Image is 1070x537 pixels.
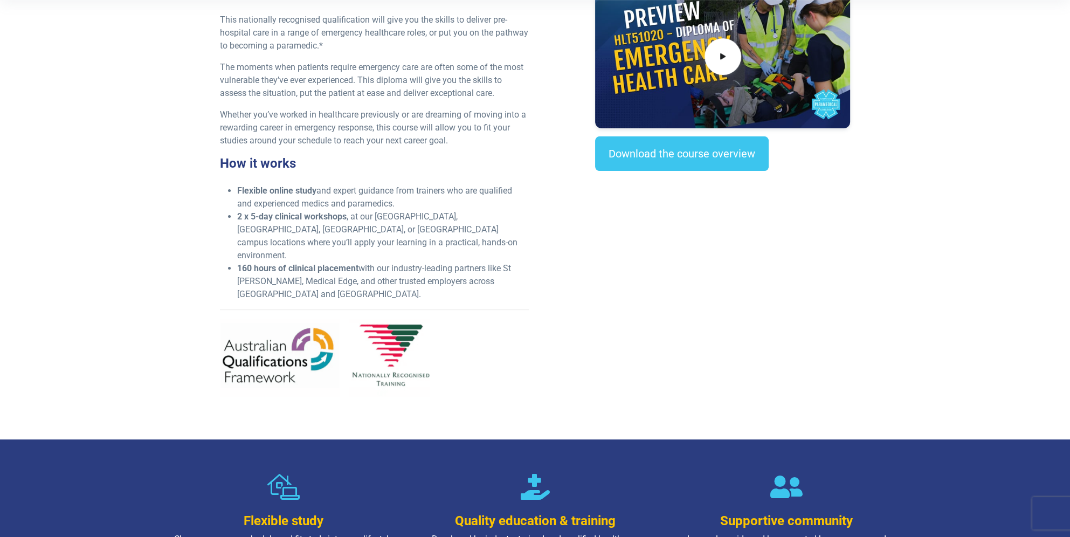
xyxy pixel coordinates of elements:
h3: Quality education & training [424,513,646,529]
p: This nationally recognised qualification will give you the skills to deliver pre-hospital care in... [220,13,529,52]
h3: Supportive community [676,513,898,529]
h3: Flexible study [173,513,395,529]
strong: Flexible online study [237,185,316,196]
h3: How it works [220,156,529,171]
strong: 160 hours of clinical placement [237,263,358,273]
li: with our industry-leading partners like St [PERSON_NAME], Medical Edge, and other trusted employe... [237,262,529,301]
li: , at our [GEOGRAPHIC_DATA], [GEOGRAPHIC_DATA], [GEOGRAPHIC_DATA], or [GEOGRAPHIC_DATA] campus loc... [237,210,529,262]
iframe: EmbedSocial Universal Widget [595,192,850,248]
p: Whether you’ve worked in healthcare previously or are dreaming of moving into a rewarding career ... [220,108,529,147]
p: The moments when patients require emergency care are often some of the most vulnerable they’ve ev... [220,61,529,100]
a: Download the course overview [595,136,769,171]
strong: 2 x 5-day clinical workshops [237,211,347,222]
li: and expert guidance from trainers who are qualified and experienced medics and paramedics. [237,184,529,210]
